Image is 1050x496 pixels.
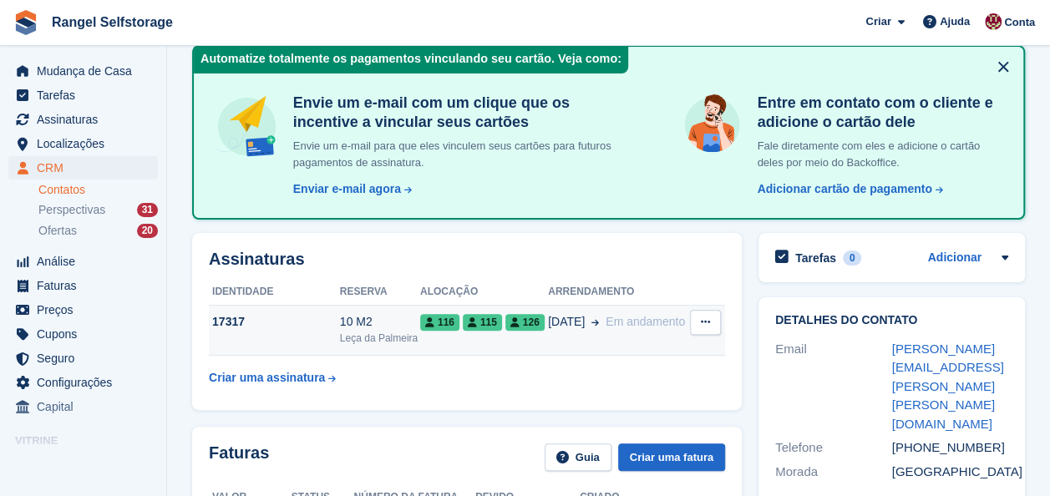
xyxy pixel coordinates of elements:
div: [GEOGRAPHIC_DATA] [892,463,1009,482]
div: Morada [775,463,892,482]
span: 116 [420,314,459,331]
span: Criar [865,13,890,30]
span: Vitrine [15,433,166,449]
div: 10 M2 [340,313,420,331]
div: Email [775,340,892,434]
a: menu [8,347,158,370]
span: Faturas [37,274,137,297]
div: 31 [137,203,158,217]
span: 126 [505,314,545,331]
div: Criar uma assinatura [209,369,325,387]
div: 20 [137,224,158,238]
div: Telefone [775,438,892,458]
a: menu [8,322,158,346]
a: Criar uma assinatura [209,362,336,393]
span: 115 [463,314,502,331]
a: Guia [545,443,611,471]
img: send-email-b5881ef4c8f827a638e46e229e590028c7e36e3a6c99d2365469aff88783de13.svg [214,94,280,159]
span: Ofertas [38,223,77,239]
a: menu [8,132,158,155]
a: [PERSON_NAME][EMAIL_ADDRESS][PERSON_NAME][PERSON_NAME][DOMAIN_NAME] [892,342,1004,431]
span: Preços [37,298,137,321]
span: Tarefas [37,84,137,107]
span: Ajuda [940,13,970,30]
span: Localizações [37,132,137,155]
span: Portal de reservas [37,453,137,477]
h2: Faturas [209,443,269,471]
a: menu [8,250,158,273]
div: Leça da Palmeira [340,331,420,346]
h2: Detalhes do contato [775,314,1008,327]
a: Ofertas 20 [38,222,158,240]
th: Arrendamento [548,279,689,306]
div: 0 [843,251,862,266]
span: CRM [37,156,137,180]
a: Rangel Selfstorage [45,8,180,36]
a: Contatos [38,182,158,198]
p: Fale diretamente com eles e adicione o cartão deles por meio do Backoffice. [750,138,1003,170]
h2: Assinaturas [209,250,725,269]
h4: Envie um e-mail com um clique que os incentive a vincular seus cartões [287,94,614,131]
div: Adicionar cartão de pagamento [757,180,931,198]
span: Mudança de Casa [37,59,137,83]
div: [PHONE_NUMBER] [892,438,1009,458]
a: menu [8,108,158,131]
span: Seguro [37,347,137,370]
p: Envie um e-mail para que eles vinculem seus cartões para futuros pagamentos de assinatura. [287,138,614,170]
a: Adicionar cartão de pagamento [750,180,944,198]
h4: Entre em contato com o cliente e adicione o cartão dele [750,94,1003,131]
a: menu [8,298,158,321]
a: menu [8,395,158,418]
a: menu [8,84,158,107]
a: Perspectivas 31 [38,201,158,219]
a: menu [8,59,158,83]
img: Diana Moreira [985,13,1002,30]
span: Configurações [37,371,137,394]
div: Automatize totalmente os pagamentos vinculando seu cartão. Veja como: [194,47,628,73]
a: Adicionar [927,249,982,268]
span: Análise [37,250,137,273]
a: menu [8,371,158,394]
span: Conta [1004,14,1035,31]
span: Capital [37,395,137,418]
img: get-in-touch-e3e95b6451f4e49772a6039d3abdde126589d6f45a760754adfa51be33bf0f70.svg [681,94,743,156]
span: Assinaturas [37,108,137,131]
th: Reserva [340,279,420,306]
a: Loja de pré-visualização [138,455,158,475]
div: Enviar e-mail agora [293,180,401,198]
th: Identidade [209,279,340,306]
h2: Tarefas [795,251,836,266]
span: Cupons [37,322,137,346]
span: [DATE] [548,313,585,331]
th: Alocação [420,279,548,306]
div: 17317 [209,313,340,331]
a: menu [8,453,158,477]
a: menu [8,274,158,297]
a: Criar uma fatura [618,443,725,471]
img: stora-icon-8386f47178a22dfd0bd8f6a31ec36ba5ce8667c1dd55bd0f319d3a0aa187defe.svg [13,10,38,35]
a: menu [8,156,158,180]
span: Em andamento [606,315,685,328]
span: Perspectivas [38,202,105,218]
